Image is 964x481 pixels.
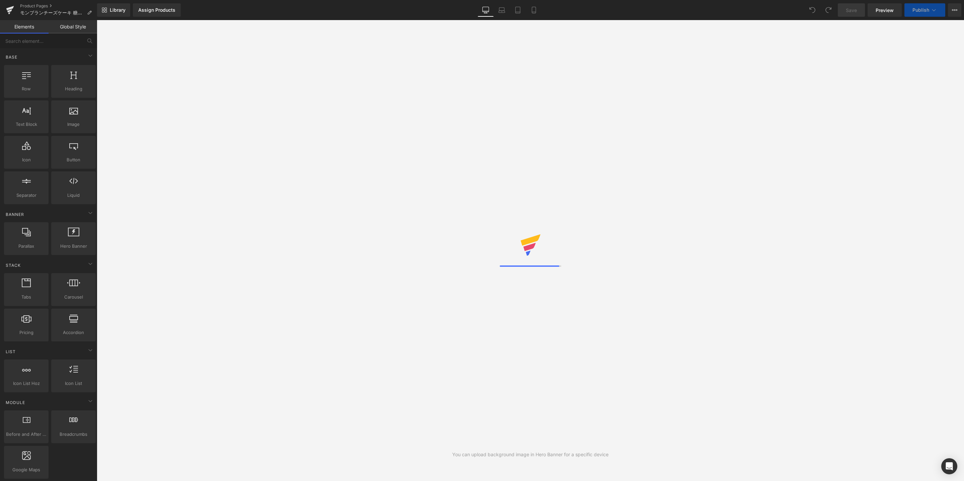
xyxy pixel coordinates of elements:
[6,192,47,199] span: Separator
[494,3,510,17] a: Laptop
[97,3,130,17] a: New Library
[53,294,94,301] span: Carousel
[138,7,175,13] div: Assign Products
[6,243,47,250] span: Parallax
[912,7,929,13] span: Publish
[6,156,47,163] span: Icon
[49,20,97,33] a: Global Style
[20,3,97,9] a: Product Pages
[806,3,819,17] button: Undo
[6,380,47,387] span: Icon List Hoz
[452,451,609,458] div: You can upload background image in Hero Banner for a specific device
[876,7,894,14] span: Preview
[904,3,945,17] button: Publish
[53,380,94,387] span: Icon List
[478,3,494,17] a: Desktop
[948,3,961,17] button: More
[6,294,47,301] span: Tabs
[846,7,857,14] span: Save
[6,466,47,473] span: Google Maps
[5,399,26,406] span: Module
[5,211,25,218] span: Banner
[526,3,542,17] a: Mobile
[53,329,94,336] span: Accordion
[510,3,526,17] a: Tablet
[6,329,47,336] span: Pricing
[5,348,16,355] span: List
[110,7,126,13] span: Library
[5,262,21,268] span: Stack
[6,121,47,128] span: Text Block
[6,431,47,438] span: Before and After Images
[53,156,94,163] span: Button
[822,3,835,17] button: Redo
[6,85,47,92] span: Row
[941,458,957,474] div: Open Intercom Messenger
[868,3,902,17] a: Preview
[53,121,94,128] span: Image
[53,192,94,199] span: Liquid
[53,431,94,438] span: Breadcrumbs
[20,10,84,15] span: モンブランチーズケーキ 糖質28.5g/ホール
[5,54,18,60] span: Base
[53,85,94,92] span: Heading
[53,243,94,250] span: Hero Banner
